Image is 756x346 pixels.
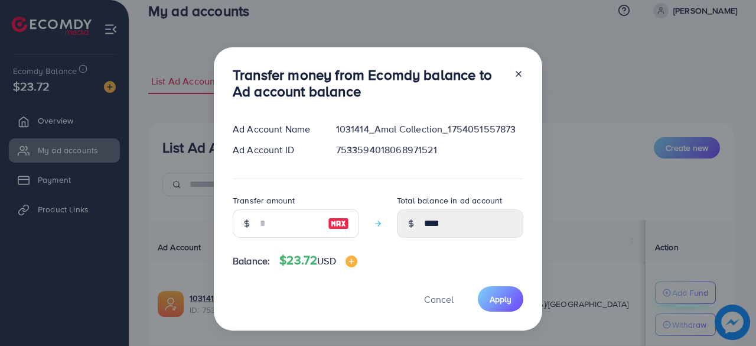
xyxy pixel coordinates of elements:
[478,286,523,312] button: Apply
[317,254,335,267] span: USD
[327,122,533,136] div: 1031414_Amal Collection_1754051557873
[409,286,468,312] button: Cancel
[233,66,504,101] h3: Transfer money from Ecomdy balance to Ad account balance
[223,143,327,157] div: Ad Account ID
[490,293,511,305] span: Apply
[279,253,357,268] h4: $23.72
[223,122,327,136] div: Ad Account Name
[233,254,270,268] span: Balance:
[327,143,533,157] div: 7533594018068971521
[233,195,295,206] label: Transfer amount
[424,293,454,306] span: Cancel
[328,216,349,231] img: image
[346,256,357,267] img: image
[397,195,502,206] label: Total balance in ad account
